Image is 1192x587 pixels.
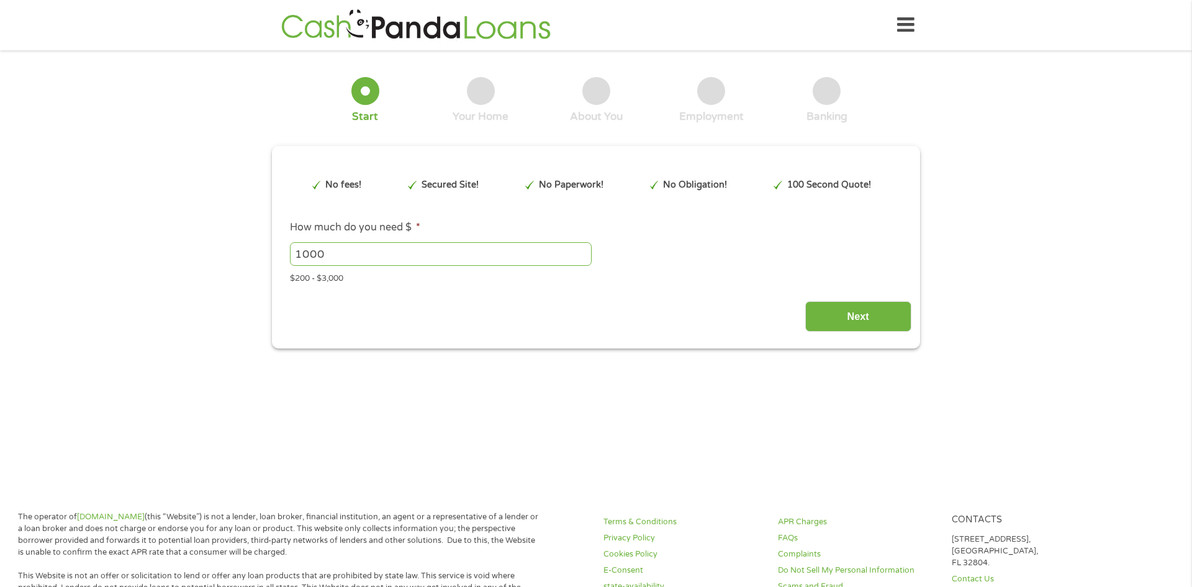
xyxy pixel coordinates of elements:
[787,178,871,192] p: 100 Second Quote!
[805,301,911,332] input: Next
[603,548,762,560] a: Cookies Policy
[290,268,902,285] div: $200 - $3,000
[778,548,937,560] a: Complaints
[278,7,554,43] img: GetLoanNow Logo
[325,178,361,192] p: No fees!
[952,534,1111,569] p: [STREET_ADDRESS], [GEOGRAPHIC_DATA], FL 32804.
[290,221,420,234] label: How much do you need $
[663,178,727,192] p: No Obligation!
[778,565,937,576] a: Do Not Sell My Personal Information
[679,110,744,124] div: Employment
[603,516,762,528] a: Terms & Conditions
[603,532,762,544] a: Privacy Policy
[77,512,145,522] a: [DOMAIN_NAME]
[422,178,479,192] p: Secured Site!
[352,110,378,124] div: Start
[778,516,937,528] a: APR Charges
[778,532,937,544] a: FAQs
[539,178,603,192] p: No Paperwork!
[570,110,623,124] div: About You
[18,511,540,558] p: The operator of (this “Website”) is not a lender, loan broker, financial institution, an agent or...
[952,514,1111,526] h4: Contacts
[806,110,847,124] div: Banking
[453,110,508,124] div: Your Home
[603,565,762,576] a: E-Consent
